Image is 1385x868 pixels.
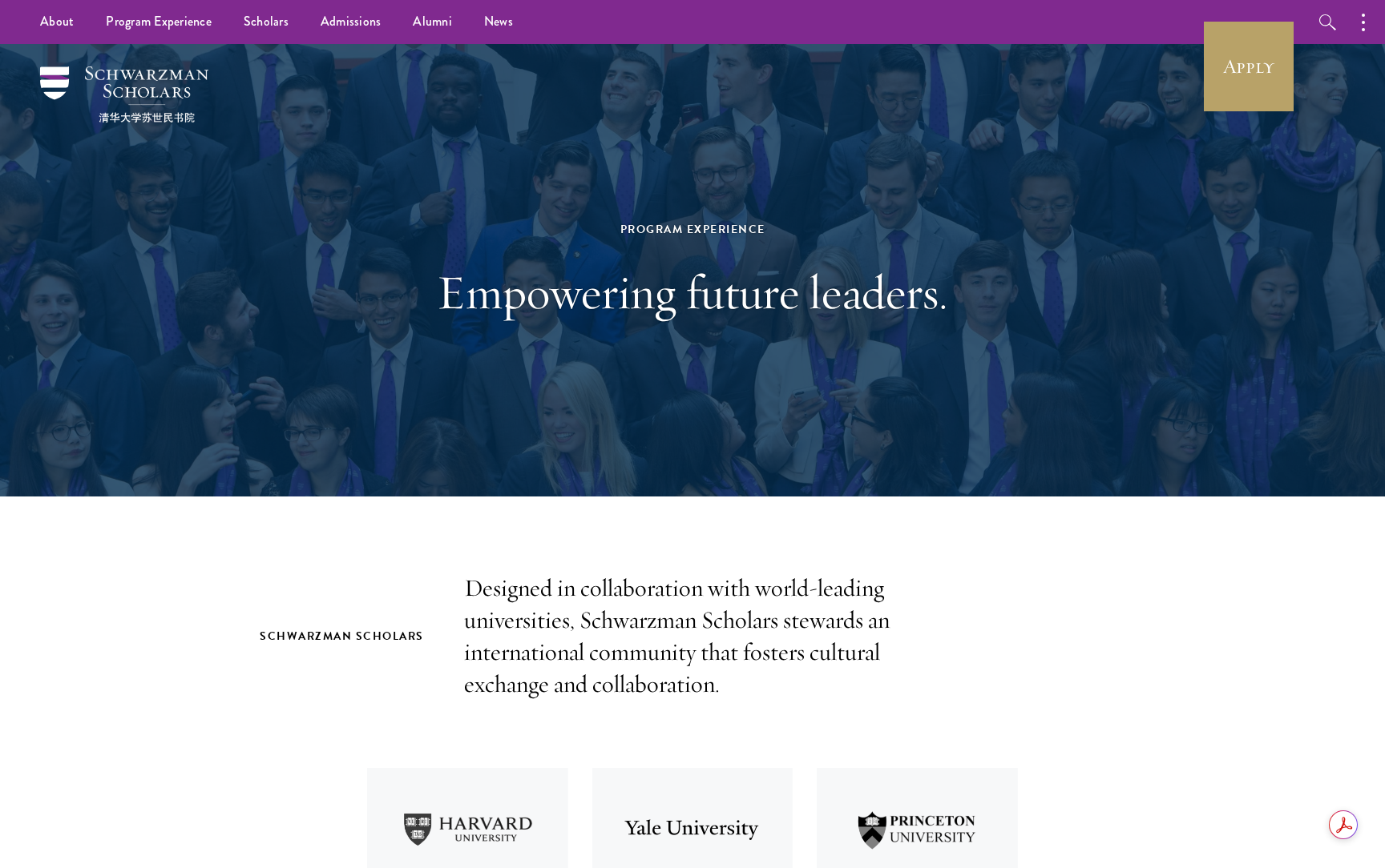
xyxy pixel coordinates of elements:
img: Schwarzman Scholars [40,66,208,123]
div: Program Experience [416,219,969,239]
p: Designed in collaboration with world-leading universities, Schwarzman Scholars stewards an intern... [464,573,921,701]
a: Apply [1204,22,1294,111]
h1: Empowering future leaders. [416,263,969,321]
h2: Schwarzman Scholars [260,626,432,646]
